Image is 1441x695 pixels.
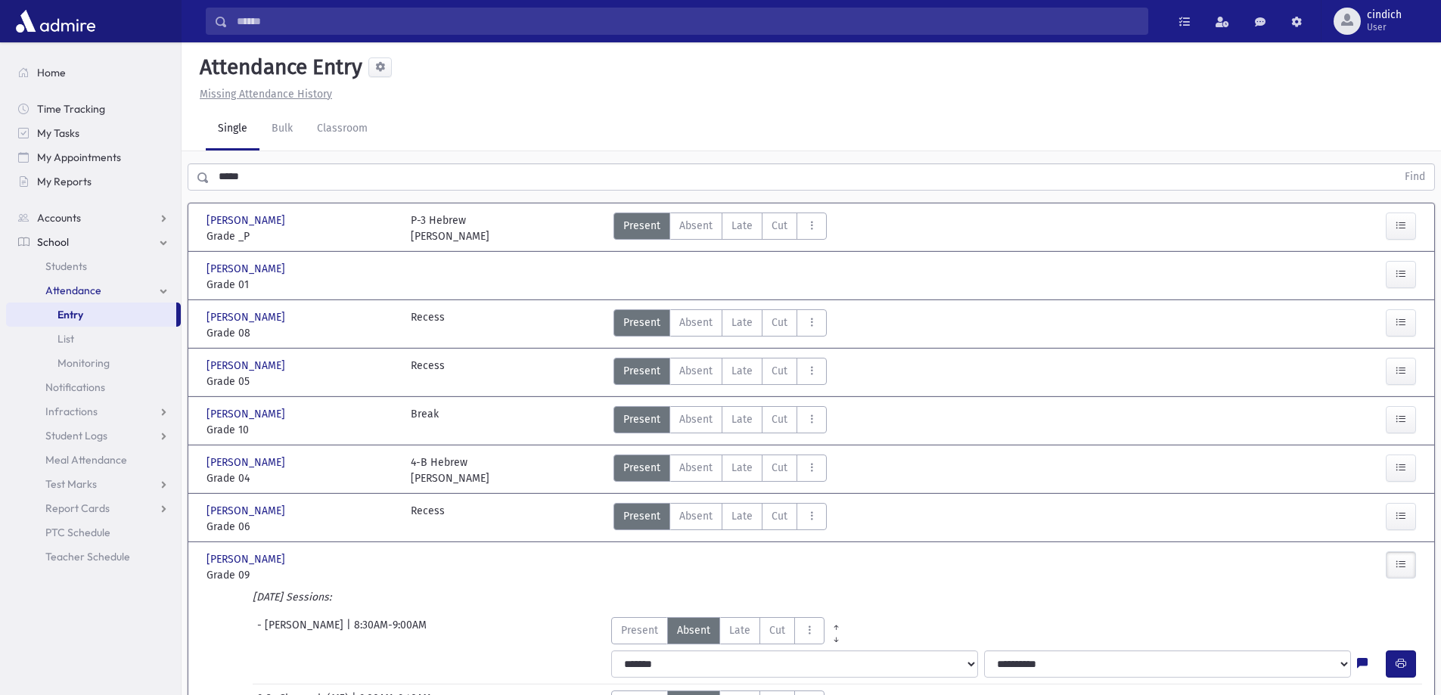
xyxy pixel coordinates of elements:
span: Infractions [45,405,98,418]
span: Cut [772,411,787,427]
span: [PERSON_NAME] [207,261,288,277]
span: [PERSON_NAME] [207,309,288,325]
a: My Reports [6,169,181,194]
a: All Prior [825,617,848,629]
span: Late [731,218,753,234]
a: All Later [825,629,848,641]
a: Report Cards [6,496,181,520]
a: Entry [6,303,176,327]
span: Students [45,259,87,273]
span: Present [623,411,660,427]
span: Cut [772,363,787,379]
a: Notifications [6,375,181,399]
span: [PERSON_NAME] [207,551,288,567]
a: School [6,230,181,254]
u: Missing Attendance History [200,88,332,101]
span: Cut [772,315,787,330]
span: My Reports [37,175,92,188]
a: Student Logs [6,424,181,448]
span: Absent [679,460,713,476]
span: Late [731,411,753,427]
span: Present [621,622,658,638]
a: Infractions [6,399,181,424]
span: My Appointments [37,150,121,164]
span: [PERSON_NAME] [207,358,288,374]
a: Monitoring [6,351,181,375]
span: Present [623,508,660,524]
a: Teacher Schedule [6,545,181,569]
span: Attendance [45,284,101,297]
div: AttTypes [613,309,827,341]
span: [PERSON_NAME] [207,503,288,519]
a: Meal Attendance [6,448,181,472]
span: My Tasks [37,126,79,140]
span: User [1367,21,1402,33]
a: Test Marks [6,472,181,496]
div: Recess [411,503,445,535]
a: Attendance [6,278,181,303]
span: Late [731,508,753,524]
a: Home [6,61,181,85]
a: PTC Schedule [6,520,181,545]
span: Cut [772,460,787,476]
span: Absent [679,218,713,234]
a: Missing Attendance History [194,88,332,101]
span: Accounts [37,211,81,225]
span: Present [623,363,660,379]
span: Present [623,460,660,476]
span: Grade 06 [207,519,396,535]
div: Break [411,406,439,438]
span: [PERSON_NAME] [207,406,288,422]
div: AttTypes [613,503,827,535]
span: Monitoring [57,356,110,370]
div: Recess [411,358,445,389]
span: Test Marks [45,477,97,491]
span: PTC Schedule [45,526,110,539]
span: School [37,235,69,249]
a: Bulk [259,108,305,150]
span: Late [731,315,753,330]
span: Meal Attendance [45,453,127,467]
a: List [6,327,181,351]
span: Late [731,460,753,476]
span: Absent [679,315,713,330]
span: Absent [677,622,710,638]
span: Grade 05 [207,374,396,389]
span: Cut [769,622,785,638]
img: AdmirePro [12,6,99,36]
span: Time Tracking [37,102,105,116]
span: cindich [1367,9,1402,21]
span: Late [731,363,753,379]
span: Student Logs [45,429,107,442]
div: 4-B Hebrew [PERSON_NAME] [411,455,489,486]
div: P-3 Hebrew [PERSON_NAME] [411,213,489,244]
div: Recess [411,309,445,341]
a: My Tasks [6,121,181,145]
div: AttTypes [613,455,827,486]
a: Students [6,254,181,278]
input: Search [228,8,1148,35]
span: Present [623,218,660,234]
span: Absent [679,363,713,379]
span: 8:30AM-9:00AM [354,617,427,644]
span: | [346,617,354,644]
span: Grade 01 [207,277,396,293]
span: Notifications [45,380,105,394]
button: Find [1396,164,1434,190]
span: Grade 08 [207,325,396,341]
span: List [57,332,74,346]
span: Absent [679,508,713,524]
span: Entry [57,308,83,321]
span: Grade 04 [207,470,396,486]
a: My Appointments [6,145,181,169]
i: [DATE] Sessions: [253,591,331,603]
span: Present [623,315,660,330]
span: Grade 09 [207,567,396,583]
span: Cut [772,218,787,234]
a: Time Tracking [6,97,181,121]
span: Home [37,66,66,79]
span: Report Cards [45,501,110,515]
span: Teacher Schedule [45,550,130,563]
div: AttTypes [613,358,827,389]
span: Grade _P [207,228,396,244]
